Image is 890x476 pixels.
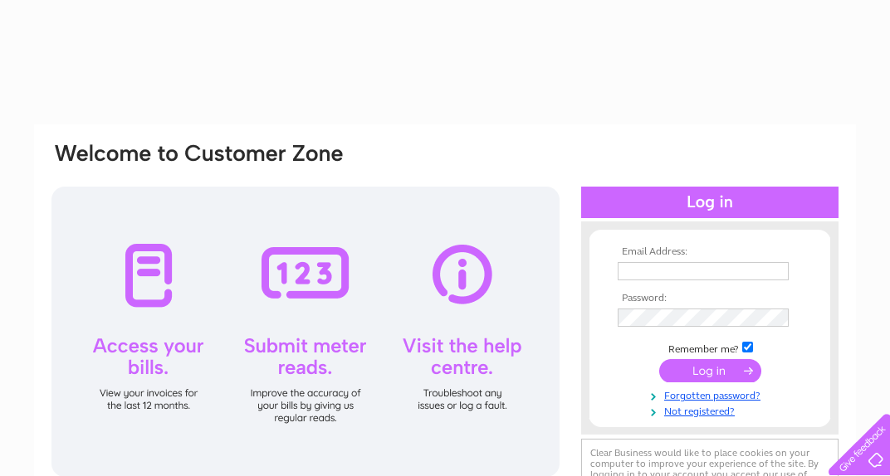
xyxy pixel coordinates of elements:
[614,246,806,258] th: Email Address:
[614,339,806,356] td: Remember me?
[618,402,806,418] a: Not registered?
[614,293,806,304] th: Password:
[618,386,806,402] a: Forgotten password?
[659,359,761,382] input: Submit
